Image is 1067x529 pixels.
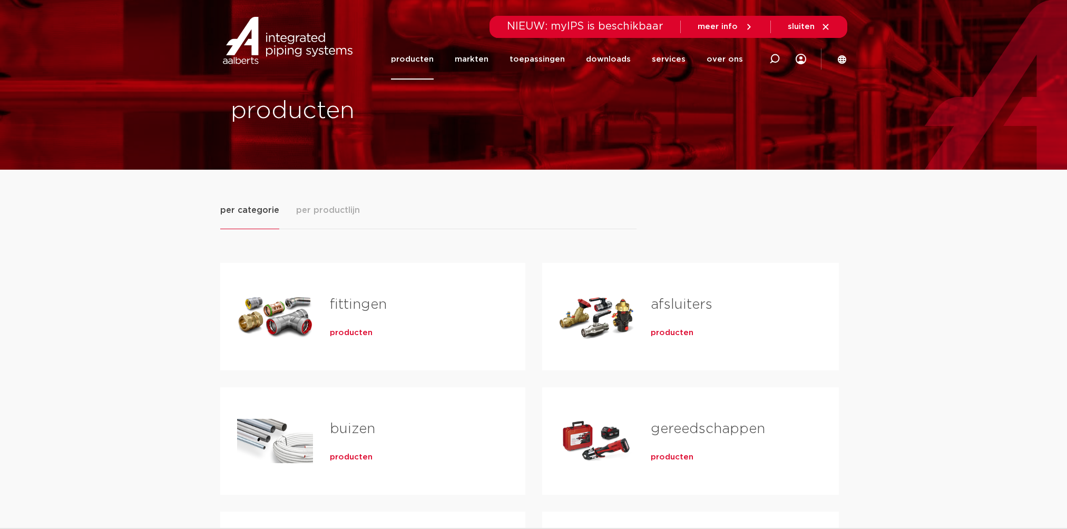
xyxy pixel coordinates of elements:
a: markten [455,39,488,80]
a: downloads [586,39,631,80]
span: per productlijn [296,204,360,217]
a: gereedschappen [651,422,765,436]
a: producten [330,452,373,463]
a: producten [651,328,693,338]
a: producten [651,452,693,463]
a: toepassingen [510,39,565,80]
a: sluiten [788,22,830,32]
span: sluiten [788,23,815,31]
h1: producten [231,94,528,128]
span: per categorie [220,204,279,217]
a: over ons [707,39,743,80]
a: meer info [698,22,753,32]
a: producten [330,328,373,338]
span: meer info [698,23,738,31]
a: buizen [330,422,375,436]
nav: Menu [391,39,743,80]
span: NIEUW: myIPS is beschikbaar [507,21,663,32]
a: services [652,39,686,80]
a: afsluiters [651,298,712,311]
a: producten [391,39,434,80]
a: fittingen [330,298,387,311]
